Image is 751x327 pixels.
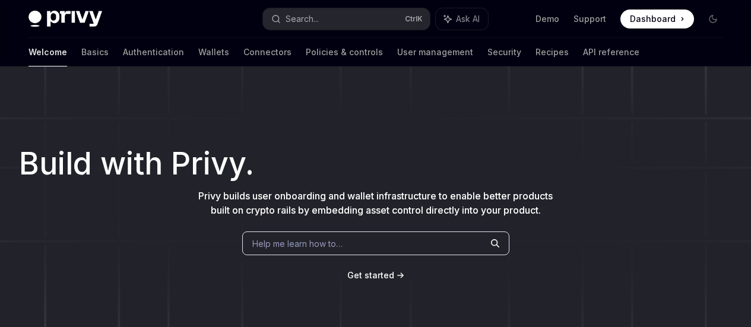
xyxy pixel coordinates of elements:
button: Toggle dark mode [704,9,723,28]
a: Basics [81,38,109,66]
span: Get started [347,270,394,280]
a: Authentication [123,38,184,66]
a: Demo [535,13,559,25]
span: Dashboard [630,13,676,25]
span: Build with Privy. [19,153,254,174]
a: Dashboard [620,9,694,28]
img: dark logo [28,11,102,27]
a: Recipes [535,38,569,66]
a: Security [487,38,521,66]
button: Search...CtrlK [263,8,430,30]
a: User management [397,38,473,66]
div: Search... [286,12,319,26]
a: Welcome [28,38,67,66]
a: API reference [583,38,639,66]
a: Wallets [198,38,229,66]
a: Policies & controls [306,38,383,66]
button: Ask AI [436,8,488,30]
span: Ctrl K [405,14,423,24]
a: Get started [347,269,394,281]
span: Help me learn how to… [252,237,343,250]
span: Ask AI [456,13,480,25]
span: Privy builds user onboarding and wallet infrastructure to enable better products built on crypto ... [198,190,553,216]
a: Support [573,13,606,25]
a: Connectors [243,38,291,66]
